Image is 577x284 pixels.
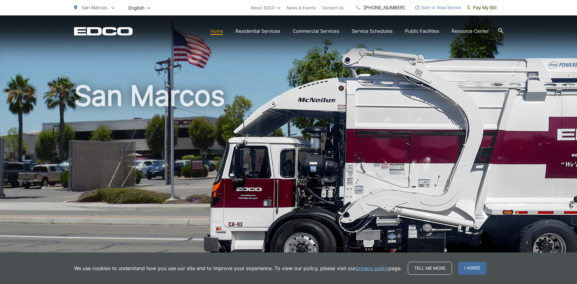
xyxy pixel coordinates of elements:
a: Public Facilities [405,28,439,35]
a: Home [210,28,223,35]
span: San Marcos [82,5,107,11]
a: Residential Services [236,28,280,35]
a: Tell me more [408,262,452,275]
h1: San Marcos [74,80,503,276]
a: Service Schedules [352,28,393,35]
a: News & Events [286,4,316,11]
span: I agree [458,262,487,275]
a: EDCD logo. Return to the homepage. [74,27,133,36]
span: Pay My Bill [467,4,497,11]
a: About EDCO [251,4,280,11]
p: We use cookies to understand how you use our site and to improve your experience. To view our pol... [74,265,402,272]
a: privacy policy [356,265,389,272]
a: Resource Center [452,28,489,35]
a: Commercial Services [293,28,339,35]
span: English [124,2,155,13]
a: Contact Us [322,4,344,11]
